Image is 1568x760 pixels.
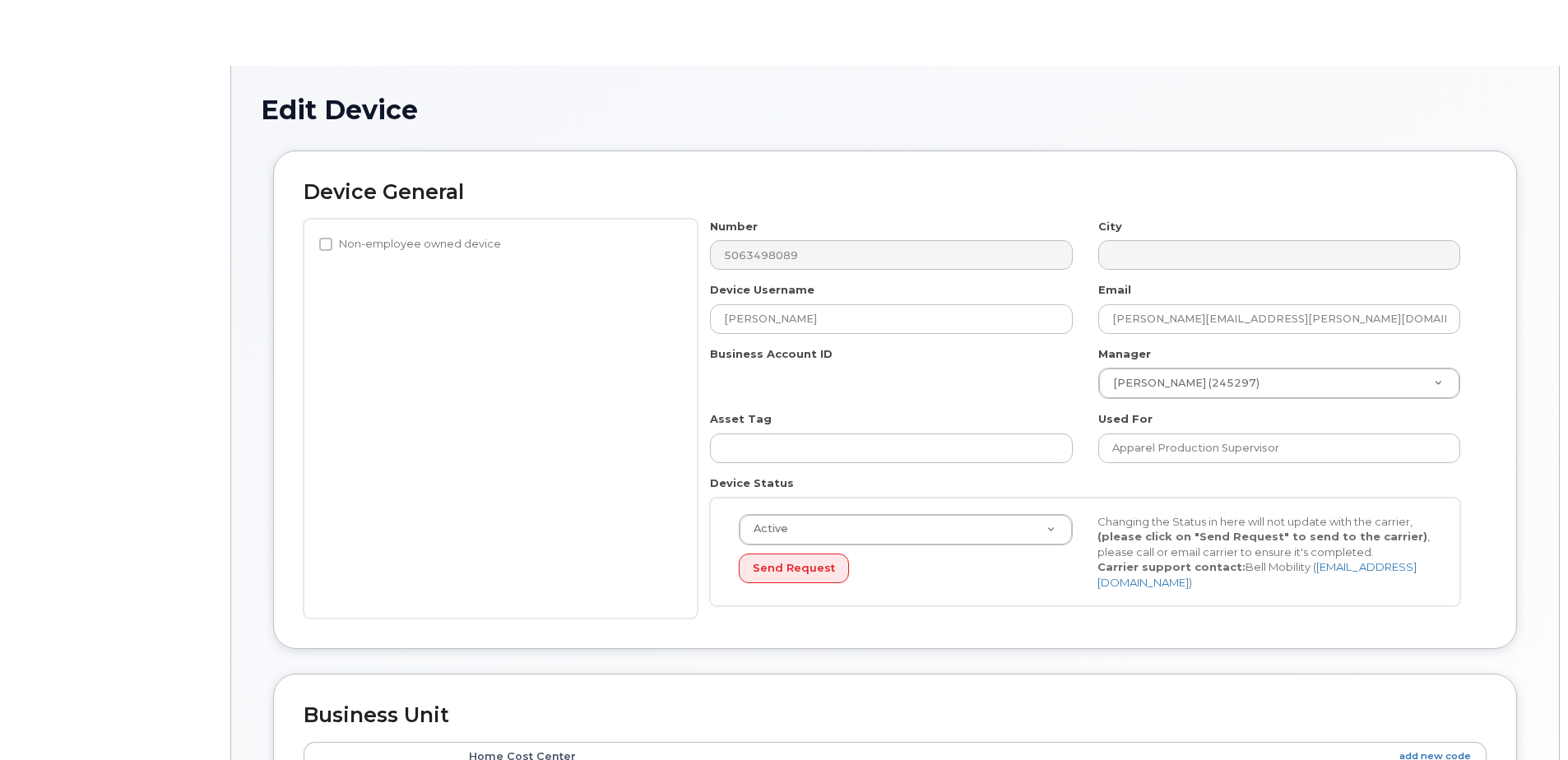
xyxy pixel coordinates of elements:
[304,181,1487,204] h2: Device General
[304,704,1487,727] h2: Business Unit
[319,234,501,254] label: Non-employee owned device
[1097,530,1427,543] strong: (please click on "Send Request" to send to the carrier)
[1098,219,1122,234] label: City
[710,475,794,491] label: Device Status
[710,219,758,234] label: Number
[740,515,1072,545] a: Active
[1103,376,1260,391] span: [PERSON_NAME] (245297)
[744,521,788,536] span: Active
[710,411,772,427] label: Asset Tag
[710,346,833,362] label: Business Account ID
[1097,560,1417,589] a: [EMAIL_ADDRESS][DOMAIN_NAME]
[261,95,1529,124] h1: Edit Device
[319,238,332,251] input: Non-employee owned device
[1098,411,1153,427] label: Used For
[1099,368,1459,398] a: [PERSON_NAME] (245297)
[1098,346,1151,362] label: Manager
[1098,282,1131,298] label: Email
[739,554,849,584] button: Send Request
[710,282,814,298] label: Device Username
[1085,514,1444,591] div: Changing the Status in here will not update with the carrier, , please call or email carrier to e...
[1097,560,1246,573] strong: Carrier support contact:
